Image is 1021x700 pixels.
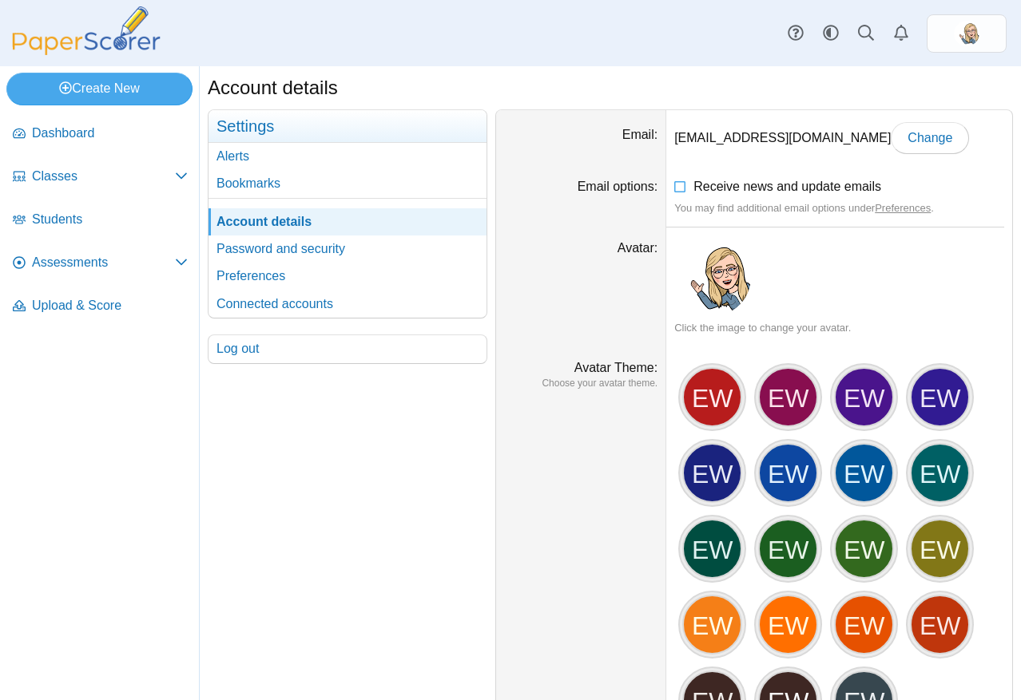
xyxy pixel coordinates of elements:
[209,263,487,290] a: Preferences
[834,595,894,655] div: EW
[622,128,657,141] label: Email
[834,367,894,427] div: EW
[910,367,970,427] div: EW
[6,115,194,153] a: Dashboard
[209,335,487,362] a: Log out
[910,443,970,503] div: EW
[578,180,658,193] label: Email options
[6,201,194,239] a: Students
[504,377,657,390] dfn: Choose your avatar theme.
[32,125,188,142] span: Dashboard
[910,519,970,579] div: EW
[618,241,657,255] label: Avatar
[32,211,188,228] span: Students
[954,21,979,46] img: ps.zKYLFpFWctilUouI
[682,443,742,503] div: EW
[758,595,818,655] div: EW
[209,170,487,197] a: Bookmarks
[674,321,1004,335] div: Click the image to change your avatar.
[910,595,970,655] div: EW
[674,239,751,316] img: ps.zKYLFpFWctilUouI
[666,110,1012,166] dd: [EMAIL_ADDRESS][DOMAIN_NAME]
[875,202,931,214] a: Preferences
[674,201,1004,216] div: You may find additional email options under .
[758,367,818,427] div: EW
[834,519,894,579] div: EW
[908,131,952,144] span: Change
[884,16,919,51] a: Alerts
[891,122,969,154] a: Change
[682,595,742,655] div: EW
[32,254,175,271] span: Assessments
[6,287,194,326] a: Upload & Score
[6,158,194,196] a: Classes
[209,235,487,263] a: Password and security
[6,6,166,55] img: PaperScorer
[6,244,194,283] a: Assessments
[208,74,338,101] h1: Account details
[32,297,188,314] span: Upload & Score
[834,443,894,503] div: EW
[209,291,487,318] a: Connected accounts
[954,21,979,46] span: Emily Wasley
[209,208,487,235] a: Account details
[682,367,742,427] div: EW
[209,143,487,170] a: Alerts
[927,14,1007,53] a: ps.zKYLFpFWctilUouI
[209,110,487,143] h3: Settings
[32,168,175,185] span: Classes
[758,519,818,579] div: EW
[6,44,166,57] a: PaperScorer
[682,519,742,579] div: EW
[693,180,881,193] span: Receive news and update emails
[574,361,657,374] label: Avatar Theme
[758,443,818,503] div: EW
[6,73,193,105] a: Create New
